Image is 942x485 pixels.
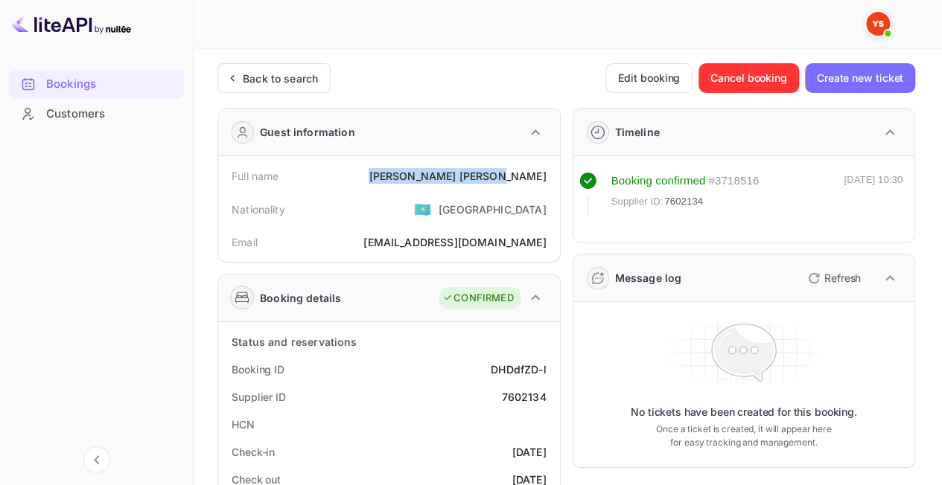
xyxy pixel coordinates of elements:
div: Bookings [9,70,184,99]
div: Message log [615,270,682,286]
div: Booking details [260,290,341,306]
div: [DATE] 10:30 [844,173,903,216]
span: Supplier ID: [611,194,663,209]
div: Nationality [232,202,285,217]
div: CONFIRMED [442,291,513,306]
span: United States [414,196,431,222]
span: 7602134 [664,194,703,209]
p: Once a ticket is created, it will appear here for easy tracking and management. [653,423,834,449]
div: 7602134 [501,389,546,405]
p: Refresh [824,270,861,286]
div: [GEOGRAPHIC_DATA] [439,202,547,217]
div: Booking confirmed [611,173,706,190]
div: DHDdfZD-l [491,362,546,377]
div: Booking ID [232,362,284,377]
button: Collapse navigation [83,446,110,473]
button: Edit booking [605,63,693,93]
div: Check-in [232,444,275,460]
div: [DATE] [512,444,547,460]
div: HCN [232,417,255,432]
div: [EMAIL_ADDRESS][DOMAIN_NAME] [363,234,546,250]
p: No tickets have been created for this booking. [631,405,857,420]
div: Email [232,234,258,250]
div: Supplier ID [232,389,286,405]
button: Cancel booking [698,63,799,93]
button: Create new ticket [805,63,915,93]
div: [PERSON_NAME] [PERSON_NAME] [369,168,546,184]
div: Customers [9,100,184,129]
div: Timeline [615,124,660,140]
div: Customers [46,106,176,123]
img: Yandex Support [866,12,890,36]
div: Full name [232,168,279,184]
button: Refresh [799,266,867,290]
div: Guest information [260,124,355,140]
div: Back to search [243,71,318,86]
a: Bookings [9,70,184,97]
a: Customers [9,100,184,127]
div: Bookings [46,76,176,93]
img: LiteAPI logo [12,12,131,36]
div: # 3718516 [708,173,759,190]
div: Status and reservations [232,334,357,350]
